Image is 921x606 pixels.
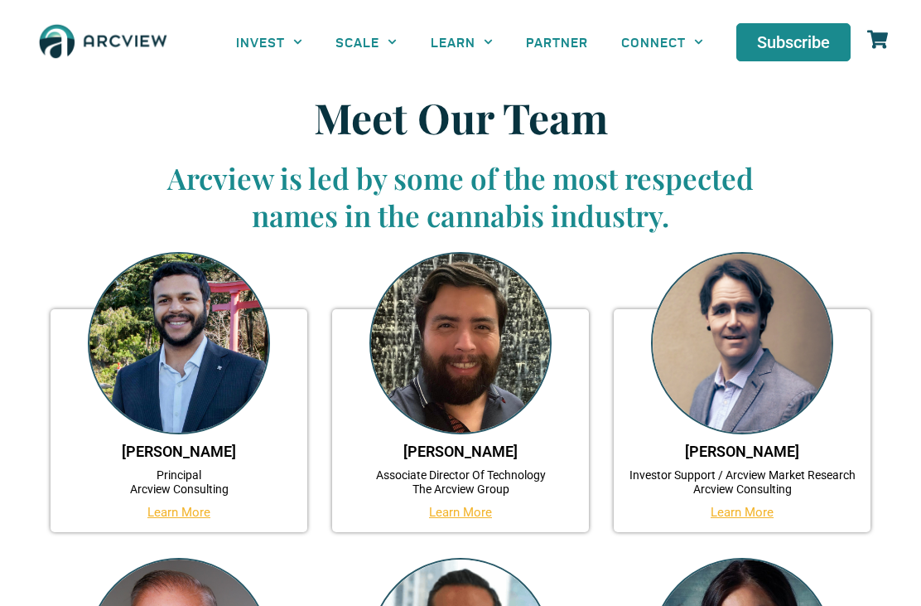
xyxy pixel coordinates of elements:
nav: Menu [219,23,720,61]
a: Subscribe [736,23,851,61]
a: CONNECT [605,23,720,61]
a: Learn More [429,505,492,520]
a: Learn More [147,505,210,520]
a: [PERSON_NAME] [403,443,518,460]
a: SCALE [319,23,413,61]
a: Investor Support / Arcview Market ResearchArcview Consulting [629,468,856,496]
a: Learn More [711,505,774,520]
img: The Arcview Group [33,17,173,68]
a: PARTNER [509,23,605,61]
a: Associate Director Of TechnologyThe Arcview Group [376,468,546,496]
h3: Arcview is led by some of the most respected names in the cannabis industry. [137,159,784,235]
a: PrincipalArcview Consulting [130,468,229,496]
a: LEARN [414,23,509,61]
span: Subscribe [757,34,830,51]
a: INVEST [219,23,319,61]
a: [PERSON_NAME] [685,443,799,460]
h1: Meet Our Team [137,93,784,143]
a: [PERSON_NAME] [122,443,236,460]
